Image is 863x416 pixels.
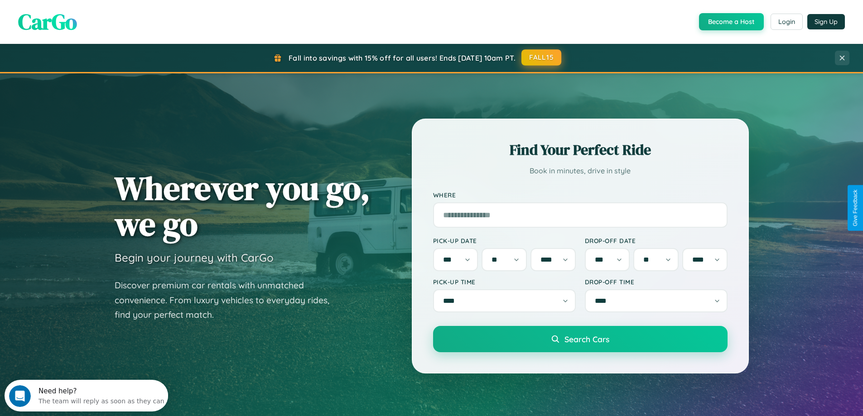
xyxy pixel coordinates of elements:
[771,14,803,30] button: Login
[5,380,168,411] iframe: Intercom live chat discovery launcher
[433,164,728,177] p: Book in minutes, drive in style
[433,191,728,199] label: Where
[4,4,169,29] div: Open Intercom Messenger
[115,251,274,264] h3: Begin your journey with CarGo
[433,326,728,352] button: Search Cars
[289,53,516,62] span: Fall into savings with 15% off for all users! Ends [DATE] 10am PT.
[807,14,845,29] button: Sign Up
[433,237,576,244] label: Pick-up Date
[585,237,728,244] label: Drop-off Date
[564,334,609,344] span: Search Cars
[34,8,160,15] div: Need help?
[521,49,561,66] button: FALL15
[9,385,31,407] iframe: Intercom live chat
[18,7,77,37] span: CarGo
[433,140,728,160] h2: Find Your Perfect Ride
[585,278,728,286] label: Drop-off Time
[115,278,341,322] p: Discover premium car rentals with unmatched convenience. From luxury vehicles to everyday rides, ...
[699,13,764,30] button: Become a Host
[852,190,858,226] div: Give Feedback
[115,170,370,242] h1: Wherever you go, we go
[433,278,576,286] label: Pick-up Time
[34,15,160,24] div: The team will reply as soon as they can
